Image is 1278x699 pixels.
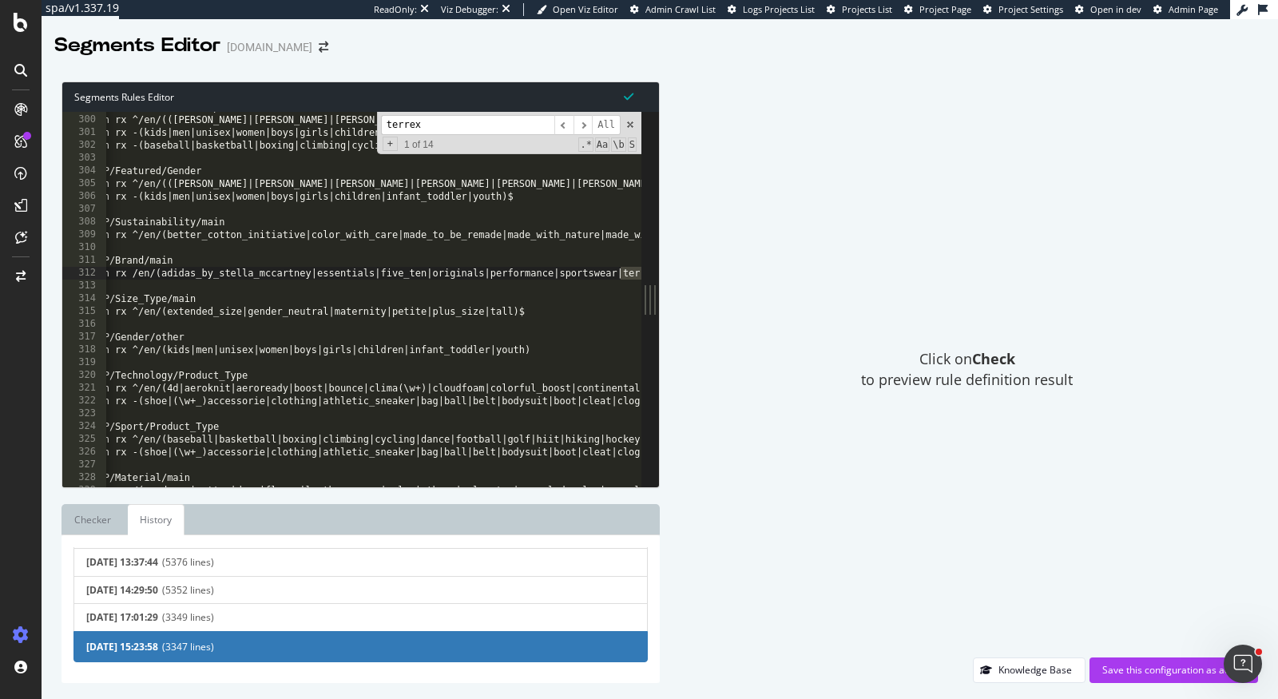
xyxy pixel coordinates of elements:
div: 323 [62,407,106,420]
a: Open Viz Editor [537,3,618,16]
span: Click on to preview rule definition result [861,349,1073,390]
div: 326 [62,446,106,459]
div: 319 [62,356,106,369]
div: ReadOnly: [374,3,417,16]
a: Admin Crawl List [630,3,716,16]
span: 1 of 14 [398,138,440,151]
a: Checker [62,504,124,535]
button: Save this configuration as active [1089,657,1258,683]
span: Project Settings [998,3,1063,15]
button: [DATE] 14:29:50(5352 lines) [73,576,648,605]
div: 303 [62,152,106,165]
span: (3347 lines) [162,640,635,653]
div: 301 [62,126,106,139]
span: [DATE] 13:37:44 [86,557,158,568]
strong: Check [972,349,1015,368]
div: 313 [62,280,106,292]
a: Projects List [827,3,892,16]
a: History [128,504,185,535]
div: [DOMAIN_NAME] [227,39,312,55]
div: Viz Debugger: [441,3,498,16]
iframe: Intercom live chat [1224,645,1262,683]
span: Admin Crawl List [645,3,716,15]
div: Save this configuration as active [1102,663,1245,677]
span: RegExp Search [578,137,593,152]
a: Project Page [904,3,971,16]
div: 318 [62,344,106,356]
a: Open in dev [1075,3,1141,16]
div: 320 [62,369,106,382]
div: arrow-right-arrow-left [319,42,328,53]
span: Open Viz Editor [553,3,618,15]
div: 329 [62,484,106,497]
span: (3349 lines) [162,612,635,623]
input: Search for [381,115,554,135]
div: 314 [62,292,106,305]
div: 310 [62,241,106,254]
div: 311 [62,254,106,267]
a: Logs Projects List [728,3,815,16]
span: Whole Word Search [611,137,625,152]
span: Toggle Replace mode [383,137,398,151]
span: [DATE] 15:23:58 [86,640,158,653]
div: 306 [62,190,106,203]
span: Projects List [842,3,892,15]
div: 322 [62,395,106,407]
span: [DATE] 17:01:29 [86,612,158,623]
div: 324 [62,420,106,433]
div: 327 [62,459,106,471]
span: ​ [554,115,574,135]
div: 328 [62,471,106,484]
span: ​ [574,115,593,135]
div: Segments Editor [54,32,220,59]
span: Project Page [919,3,971,15]
div: 321 [62,382,106,395]
div: 304 [62,165,106,177]
div: 307 [62,203,106,216]
div: 302 [62,139,106,152]
span: CaseSensitive Search [595,137,609,152]
a: Admin Page [1153,3,1218,16]
span: Search In Selection [628,137,637,152]
button: [DATE] 13:37:44(5376 lines) [73,548,648,577]
a: Knowledge Base [973,663,1086,677]
span: Syntax is valid [624,89,633,104]
div: 305 [62,177,106,190]
button: Knowledge Base [973,657,1086,683]
span: Admin Page [1169,3,1218,15]
div: 312 [62,267,106,280]
div: 309 [62,228,106,241]
div: 316 [62,318,106,331]
span: [DATE] 14:29:50 [86,585,158,596]
span: Alt-Enter [592,115,621,135]
span: (5352 lines) [162,585,635,596]
div: Segments Rules Editor [62,82,659,112]
div: Knowledge Base [998,663,1072,677]
span: Open in dev [1090,3,1141,15]
div: 325 [62,433,106,446]
a: Project Settings [983,3,1063,16]
button: [DATE] 17:01:29(3349 lines) [73,603,648,632]
div: 315 [62,305,106,318]
div: 317 [62,331,106,344]
div: 300 [62,113,106,126]
span: Logs Projects List [743,3,815,15]
div: 308 [62,216,106,228]
span: (5376 lines) [162,557,635,568]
